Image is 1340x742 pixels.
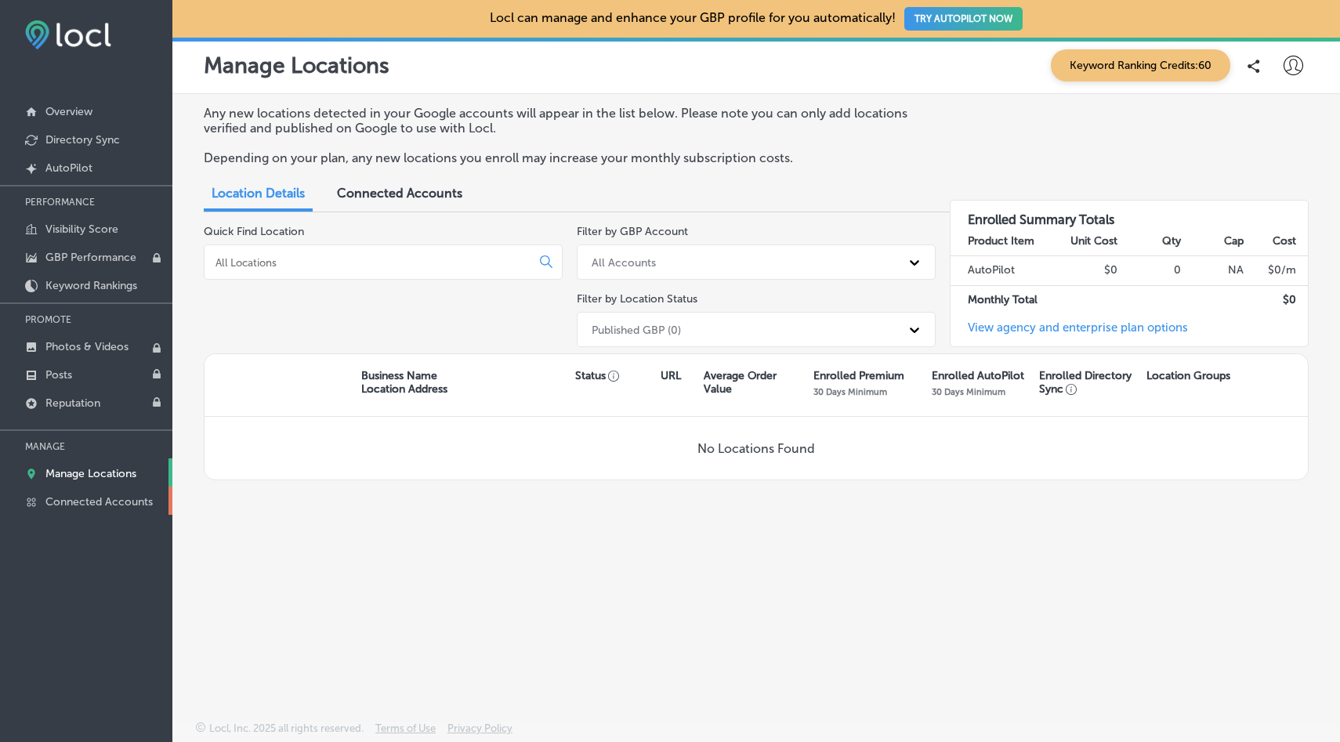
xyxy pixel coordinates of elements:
p: No Locations Found [697,441,815,456]
p: Overview [45,105,92,118]
th: Unit Cost [1056,227,1119,256]
p: Manage Locations [45,467,136,480]
div: Published GBP (0) [592,323,681,336]
p: Connected Accounts [45,495,153,509]
p: 30 Days Minimum [932,386,1005,397]
p: Average Order Value [704,369,806,396]
span: Keyword Ranking Credits: 60 [1051,49,1230,81]
p: 30 Days Minimum [813,386,887,397]
span: Connected Accounts [337,186,462,201]
p: Reputation [45,396,100,410]
p: Enrolled Directory Sync [1039,369,1139,396]
td: $ 0 /m [1244,256,1308,285]
p: Business Name Location Address [361,369,447,396]
h3: Enrolled Summary Totals [951,201,1308,227]
p: URL [661,369,681,382]
a: View agency and enterprise plan options [951,320,1188,346]
p: Photos & Videos [45,340,129,353]
a: Privacy Policy [447,722,512,742]
p: GBP Performance [45,251,136,264]
span: Location Details [212,186,305,201]
p: Keyword Rankings [45,279,137,292]
p: Status [575,369,661,382]
label: Filter by GBP Account [577,225,688,238]
p: Depending on your plan, any new locations you enroll may increase your monthly subscription costs. [204,150,922,165]
td: $0 [1056,256,1119,285]
p: Enrolled Premium [813,369,904,382]
td: Monthly Total [951,285,1056,314]
button: TRY AUTOPILOT NOW [904,7,1023,31]
p: Visibility Score [45,223,118,236]
label: Filter by Location Status [577,292,697,306]
td: NA [1182,256,1245,285]
th: Cost [1244,227,1308,256]
td: AutoPilot [951,256,1056,285]
p: Manage Locations [204,52,389,78]
p: Directory Sync [45,133,120,147]
a: Terms of Use [375,722,436,742]
th: Cap [1182,227,1245,256]
p: Location Groups [1146,369,1230,382]
label: Quick Find Location [204,225,304,238]
div: All Accounts [592,255,656,269]
p: Any new locations detected in your Google accounts will appear in the list below. Please note you... [204,106,922,136]
strong: Product Item [968,234,1034,248]
th: Qty [1118,227,1182,256]
p: Locl, Inc. 2025 all rights reserved. [209,722,364,734]
td: $ 0 [1244,285,1308,314]
td: 0 [1118,256,1182,285]
p: Posts [45,368,72,382]
input: All Locations [214,255,527,270]
img: fda3e92497d09a02dc62c9cd864e3231.png [25,20,111,49]
p: AutoPilot [45,161,92,175]
p: Enrolled AutoPilot [932,369,1024,382]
